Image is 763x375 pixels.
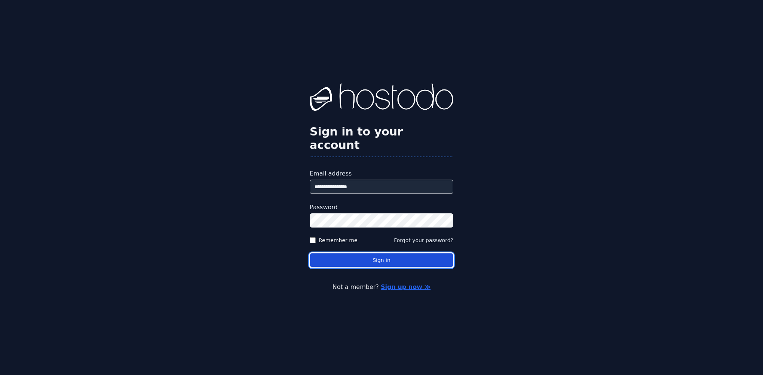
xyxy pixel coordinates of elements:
[36,283,727,292] p: Not a member?
[310,125,453,152] h2: Sign in to your account
[319,237,358,244] label: Remember me
[381,283,430,290] a: Sign up now ≫
[310,83,453,113] img: Hostodo
[394,237,453,244] button: Forgot your password?
[310,169,453,178] label: Email address
[310,253,453,268] button: Sign in
[310,203,453,212] label: Password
